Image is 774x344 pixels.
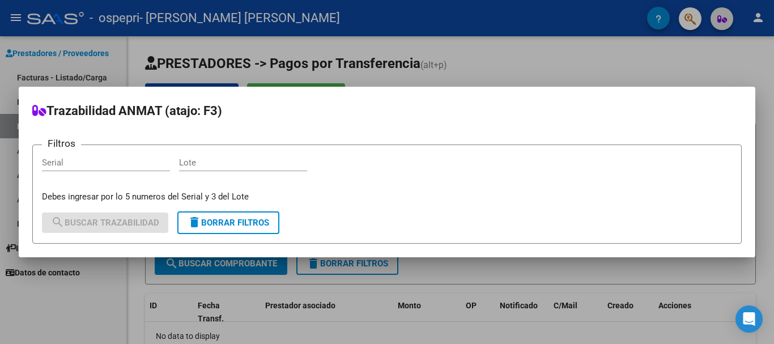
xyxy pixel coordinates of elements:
h2: Trazabilidad ANMAT (atajo: F3) [32,100,742,122]
span: Borrar Filtros [188,218,269,228]
button: Borrar Filtros [177,211,279,234]
span: Buscar Trazabilidad [51,218,159,228]
button: Buscar Trazabilidad [42,213,168,233]
h3: Filtros [42,136,81,151]
mat-icon: search [51,215,65,229]
div: Open Intercom Messenger [735,305,763,333]
p: Debes ingresar por lo 5 numeros del Serial y 3 del Lote [42,190,732,203]
mat-icon: delete [188,215,201,229]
